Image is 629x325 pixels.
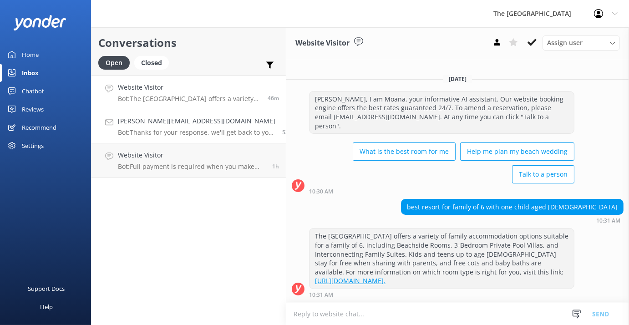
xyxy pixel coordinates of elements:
h4: Website Visitor [118,82,261,92]
span: Assign user [547,38,583,48]
div: Support Docs [28,279,65,298]
strong: 10:30 AM [309,189,333,194]
button: Help me plan my beach wedding [460,142,574,161]
a: Closed [134,57,173,67]
div: 10:30am 13-Aug-2025 (UTC -10:00) Pacific/Honolulu [309,188,574,194]
div: Chatbot [22,82,44,100]
p: Bot: Full payment is required when you make your booking. Flexi Rates allow free cancellation if ... [118,162,265,171]
div: Settings [22,137,44,155]
h2: Conversations [98,34,279,51]
div: 10:31am 13-Aug-2025 (UTC -10:00) Pacific/Honolulu [401,217,624,223]
div: [PERSON_NAME], I am Moana, your informative AI assistant. Our website booking engine offers the b... [309,91,574,133]
span: 10:24am 13-Aug-2025 (UTC -10:00) Pacific/Honolulu [282,128,294,136]
h4: Website Visitor [118,150,265,160]
strong: 10:31 AM [596,218,620,223]
div: Open [98,56,130,70]
a: Website VisitorBot:Full payment is required when you make your booking. Flexi Rates allow free ca... [91,143,286,178]
div: Closed [134,56,169,70]
a: [URL][DOMAIN_NAME]. [315,276,386,285]
div: Help [40,298,53,316]
div: Assign User [543,36,620,50]
div: The [GEOGRAPHIC_DATA] offers a variety of family accommodation options suitable for a family of 6... [309,229,574,289]
a: Open [98,57,134,67]
div: Inbox [22,64,39,82]
a: Website VisitorBot:The [GEOGRAPHIC_DATA] offers a variety of family accommodation options suitabl... [91,75,286,109]
span: 10:31am 13-Aug-2025 (UTC -10:00) Pacific/Honolulu [268,94,279,102]
div: Reviews [22,100,44,118]
a: [PERSON_NAME][EMAIL_ADDRESS][DOMAIN_NAME]Bot:Thanks for your response, we'll get back to you as s... [91,109,286,143]
span: 10:11am 13-Aug-2025 (UTC -10:00) Pacific/Honolulu [272,162,279,170]
div: best resort for family of 6 with one child aged [DEMOGRAPHIC_DATA] [401,199,623,215]
p: Bot: Thanks for your response, we'll get back to you as soon as we can during opening hours. [118,128,275,137]
div: Home [22,46,39,64]
div: Recommend [22,118,56,137]
div: 10:31am 13-Aug-2025 (UTC -10:00) Pacific/Honolulu [309,291,574,298]
p: Bot: The [GEOGRAPHIC_DATA] offers a variety of family accommodation options suitable for a family... [118,95,261,103]
button: What is the best room for me [353,142,456,161]
button: Talk to a person [512,165,574,183]
h4: [PERSON_NAME][EMAIL_ADDRESS][DOMAIN_NAME] [118,116,275,126]
span: [DATE] [443,75,472,83]
img: yonder-white-logo.png [14,15,66,30]
h3: Website Visitor [295,37,350,49]
strong: 10:31 AM [309,292,333,298]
